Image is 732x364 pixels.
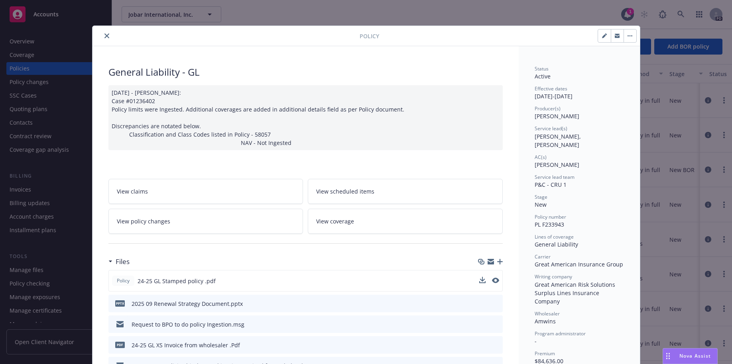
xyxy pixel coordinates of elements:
span: - [535,337,537,345]
h3: Files [116,256,130,267]
a: View policy changes [108,209,303,234]
span: Policy [115,277,131,284]
span: Writing company [535,273,572,280]
span: View scheduled items [316,187,374,196]
span: 24-25 GL Stamped policy .pdf [138,277,216,285]
span: Active [535,72,551,80]
button: preview file [492,278,499,283]
span: Service lead(s) [535,125,567,132]
div: 24-25 GL XS Invoice from wholesaler .Pdf [132,341,240,349]
span: PL F233943 [535,221,564,228]
button: download file [480,320,486,329]
div: 2025 09 Renewal Strategy Document.pptx [132,299,243,308]
span: Service lead team [535,174,575,180]
span: Nova Assist [679,352,711,359]
span: Pdf [115,342,125,348]
div: [DATE] - [DATE] [535,85,624,100]
span: New [535,201,547,208]
div: [DATE] - [PERSON_NAME]: Case #01236402 Policy limits were Ingested. Additional coverages are adde... [108,85,503,150]
span: [PERSON_NAME] [535,112,579,120]
button: Nova Assist [663,348,718,364]
button: download file [479,277,486,285]
a: View claims [108,179,303,204]
button: preview file [492,299,500,308]
button: preview file [492,341,500,349]
span: Great American Risk Solutions Surplus Lines Insurance Company [535,281,617,305]
a: View scheduled items [308,179,503,204]
span: Premium [535,350,555,357]
div: Drag to move [663,348,673,364]
span: pptx [115,300,125,306]
span: General Liability [535,241,578,248]
span: View coverage [316,217,354,225]
span: Great American Insurance Group [535,260,623,268]
span: Producer(s) [535,105,561,112]
div: Request to BPO to do policy Ingestion.msg [132,320,244,329]
button: preview file [492,320,500,329]
button: download file [480,299,486,308]
div: Files [108,256,130,267]
span: Carrier [535,253,551,260]
button: preview file [492,277,499,285]
span: Policy number [535,213,566,220]
span: [PERSON_NAME] [535,161,579,168]
span: Effective dates [535,85,567,92]
span: AC(s) [535,154,547,160]
span: P&C - CRU 1 [535,181,567,188]
span: Lines of coverage [535,233,574,240]
span: View policy changes [117,217,170,225]
span: [PERSON_NAME], [PERSON_NAME] [535,133,582,149]
a: View coverage [308,209,503,234]
span: Policy [360,32,379,40]
button: close [102,31,112,41]
span: Status [535,65,549,72]
span: View claims [117,187,148,196]
button: download file [479,277,486,283]
span: Wholesaler [535,310,560,317]
span: Stage [535,194,547,200]
span: Amwins [535,317,556,325]
span: Program administrator [535,330,586,337]
div: General Liability - GL [108,65,503,79]
button: download file [480,341,486,349]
